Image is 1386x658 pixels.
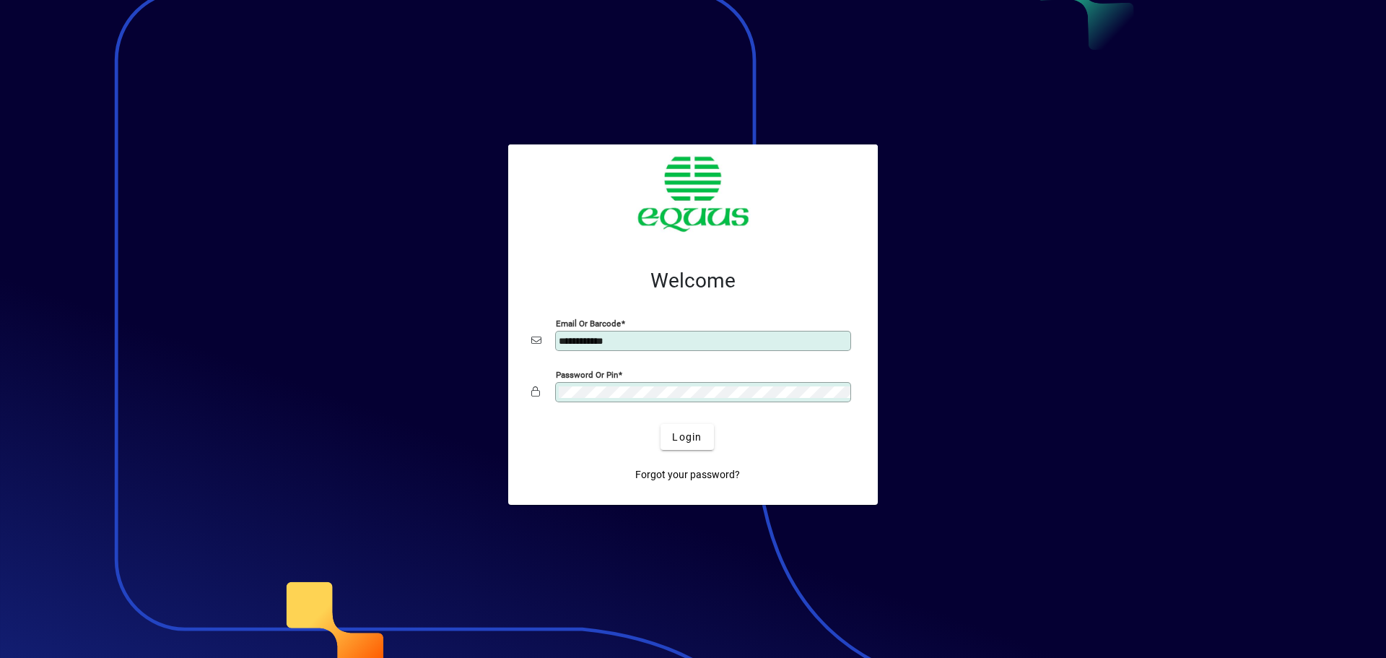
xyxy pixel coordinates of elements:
a: Forgot your password? [629,462,746,488]
mat-label: Password or Pin [556,370,618,380]
span: Login [672,430,702,445]
span: Forgot your password? [635,467,740,482]
mat-label: Email or Barcode [556,319,621,329]
h2: Welcome [531,269,855,293]
button: Login [661,424,713,450]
